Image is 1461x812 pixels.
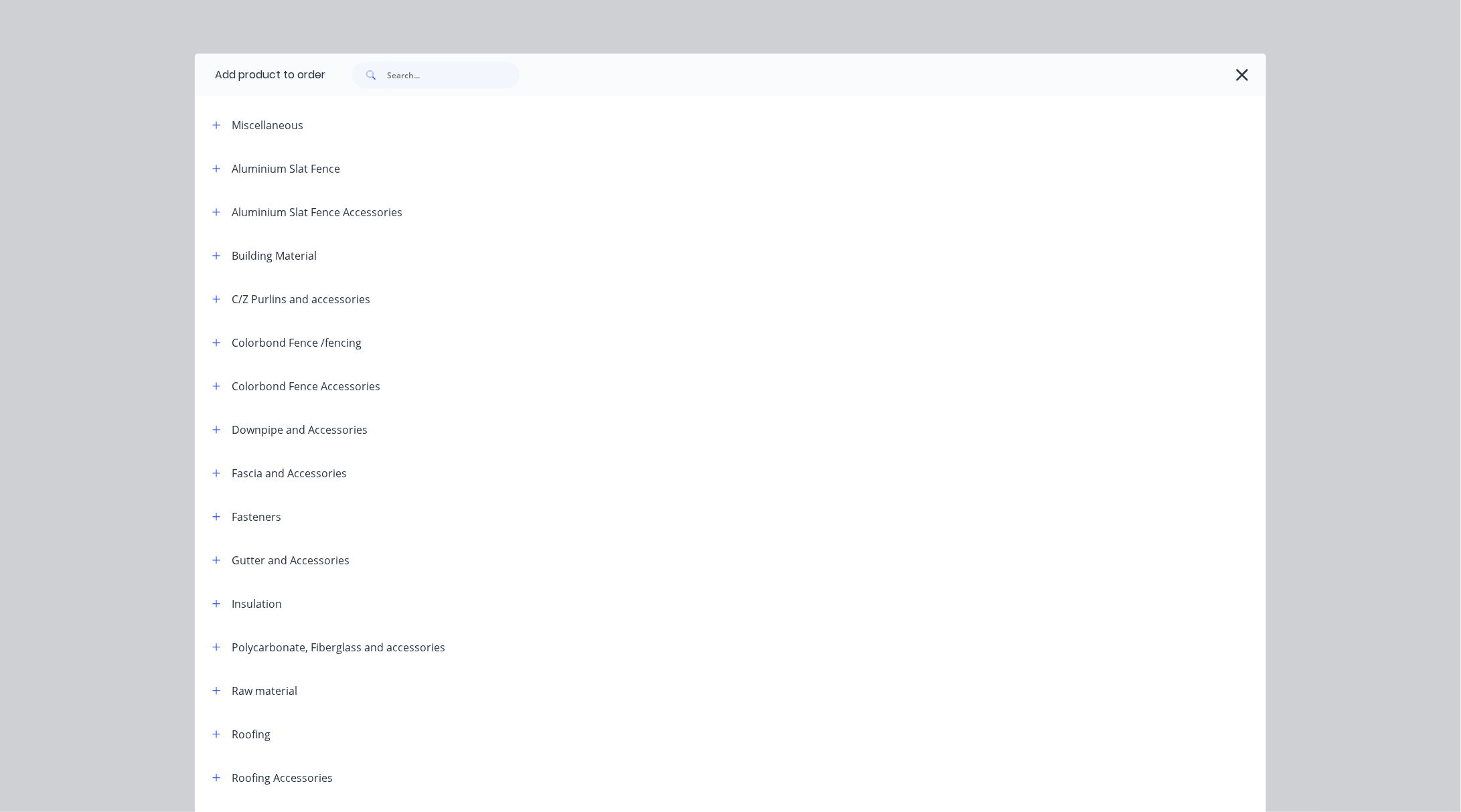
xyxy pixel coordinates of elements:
[232,770,333,786] div: Roofing Accessories
[232,248,317,264] div: Building Material
[232,335,362,351] div: Colorbond Fence /fencing
[232,596,282,612] div: Insulation
[232,161,340,177] div: Aluminium Slat Fence
[232,683,297,699] div: Raw material
[232,552,350,568] div: Gutter and Accessories
[232,726,271,742] div: Roofing
[232,378,380,394] div: Colorbond Fence Accessories
[232,291,370,307] div: C/Z Purlins and accessories
[232,509,281,525] div: Fasteners
[232,639,445,655] div: Polycarbonate, Fiberglass and accessories
[232,204,402,220] div: Aluminium Slat Fence Accessories
[232,465,347,481] div: Fascia and Accessories
[232,117,303,133] div: Miscellaneous
[387,62,520,88] input: Search...
[195,54,325,96] div: Add product to order
[232,422,368,438] div: Downpipe and Accessories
